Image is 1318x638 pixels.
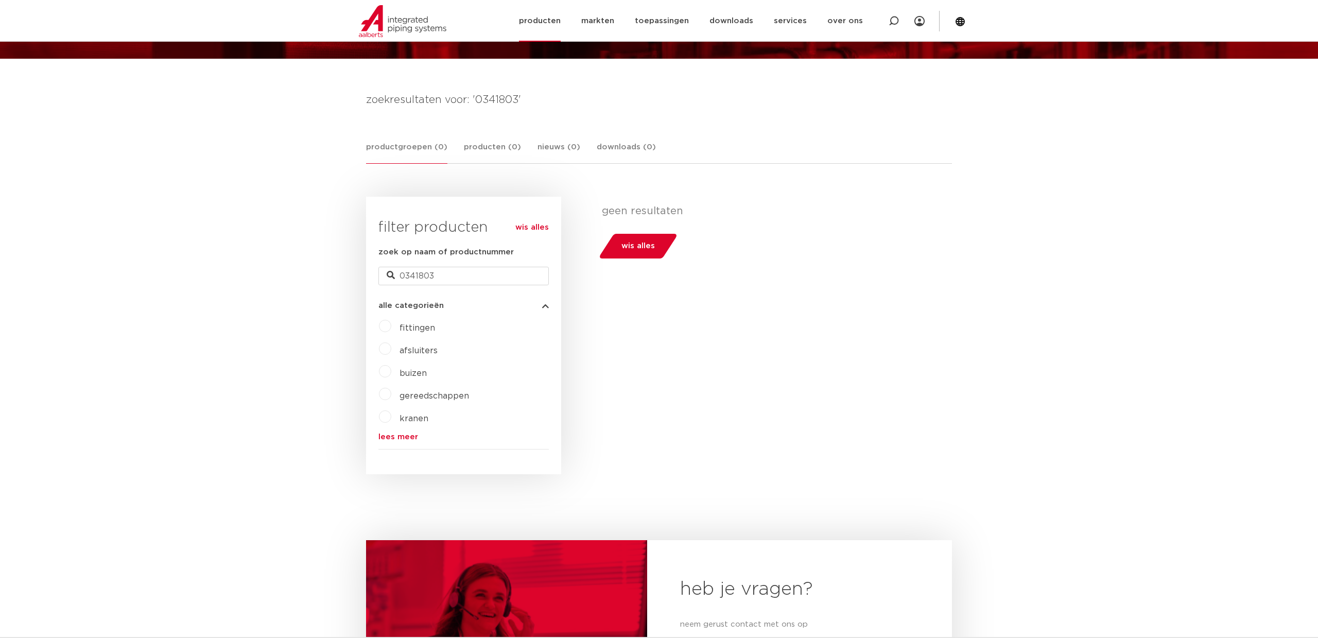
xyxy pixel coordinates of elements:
[597,141,656,163] a: downloads (0)
[602,205,944,217] p: geen resultaten
[400,324,435,332] a: fittingen
[378,433,549,441] a: lees meer
[400,392,469,400] a: gereedschappen
[366,141,447,164] a: productgroepen (0)
[537,141,580,163] a: nieuws (0)
[680,577,919,602] h2: heb je vragen?
[621,238,655,254] span: wis alles
[366,92,952,108] h4: zoekresultaten voor: '0341803'
[378,246,514,258] label: zoek op naam of productnummer
[400,347,438,355] a: afsluiters
[400,369,427,377] a: buizen
[378,267,549,285] input: zoeken
[378,302,549,309] button: alle categorieën
[378,217,549,238] h3: filter producten
[378,302,444,309] span: alle categorieën
[680,618,919,631] p: neem gerust contact met ons op
[515,221,549,234] a: wis alles
[400,415,428,423] a: kranen
[464,141,521,163] a: producten (0)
